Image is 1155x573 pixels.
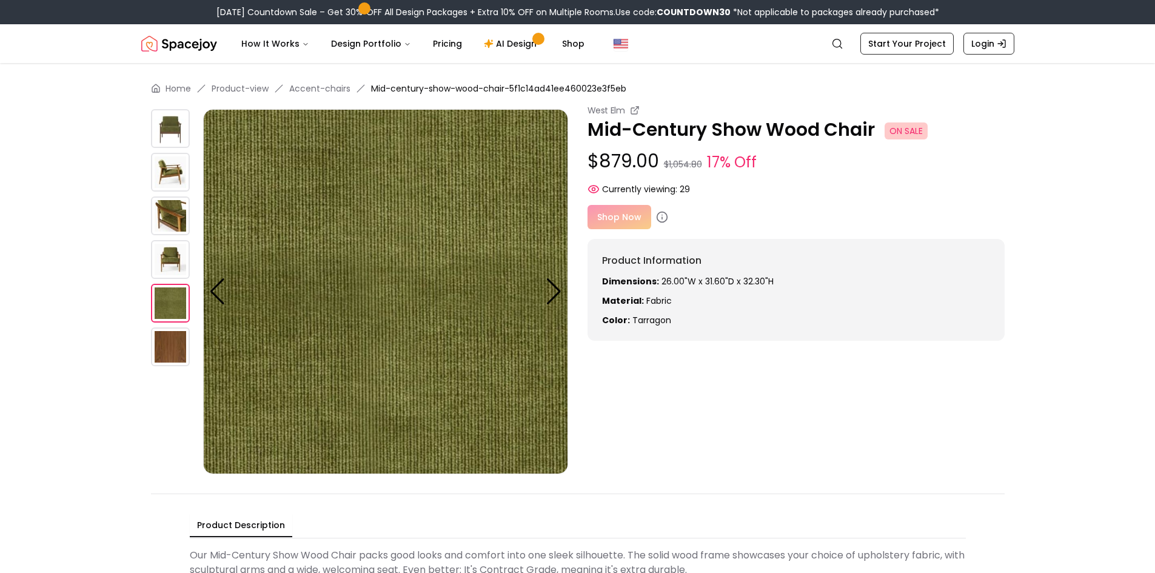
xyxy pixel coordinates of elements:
a: Start Your Project [860,33,954,55]
small: 17% Off [707,152,757,173]
a: Login [963,33,1014,55]
a: Accent-chairs [289,82,350,95]
img: https://storage.googleapis.com/spacejoy-main/assets/5f1c14ad41ee460023e3f5eb/product_1_feg5aa6d74f [151,153,190,192]
nav: Main [232,32,594,56]
strong: Dimensions: [602,275,659,287]
nav: Global [141,24,1014,63]
a: Pricing [423,32,472,56]
a: Product-view [212,82,269,95]
button: Design Portfolio [321,32,421,56]
button: Product Description [190,514,292,537]
button: How It Works [232,32,319,56]
img: https://storage.googleapis.com/spacejoy-main/assets/5f1c14ad41ee460023e3f5eb/product_3_ol5e0alljlfa [151,240,190,279]
img: https://storage.googleapis.com/spacejoy-main/assets/5f1c14ad41ee460023e3f5eb/product_2_f7ff12d9n5p [151,196,190,235]
p: 26.00"W x 31.60"D x 32.30"H [602,275,990,287]
img: https://storage.googleapis.com/spacejoy-main/assets/5f1c14ad41ee460023e3f5eb/product_4_6n08lmfkdha [203,109,568,474]
span: ON SALE [885,122,928,139]
span: tarragon [632,314,671,326]
img: https://storage.googleapis.com/spacejoy-main/assets/5f1c14ad41ee460023e3f5eb/product_5_d8if65fmookd [151,327,190,366]
span: Use code: [615,6,731,18]
p: Mid-Century Show Wood Chair [588,119,1005,141]
b: COUNTDOWN30 [657,6,731,18]
a: Shop [552,32,594,56]
nav: breadcrumb [151,82,1005,95]
img: https://storage.googleapis.com/spacejoy-main/assets/5f1c14ad41ee460023e3f5eb/product_4_6n08lmfkdha [151,284,190,323]
a: AI Design [474,32,550,56]
a: Home [166,82,191,95]
p: $879.00 [588,150,1005,173]
small: West Elm [588,104,625,116]
img: United States [614,36,628,51]
img: Spacejoy Logo [141,32,217,56]
span: 29 [680,183,690,195]
img: https://storage.googleapis.com/spacejoy-main/assets/5f1c14ad41ee460023e3f5eb/product_0_2cc7hp2f7lj7 [151,109,190,148]
strong: Material: [602,295,644,307]
span: Mid-century-show-wood-chair-5f1c14ad41ee460023e3f5eb [371,82,626,95]
span: fabric [646,295,672,307]
small: $1,054.80 [664,158,702,170]
strong: Color: [602,314,630,326]
h6: Product Information [602,253,990,268]
div: [DATE] Countdown Sale – Get 30% OFF All Design Packages + Extra 10% OFF on Multiple Rooms. [216,6,939,18]
a: Spacejoy [141,32,217,56]
span: Currently viewing: [602,183,677,195]
span: *Not applicable to packages already purchased* [731,6,939,18]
